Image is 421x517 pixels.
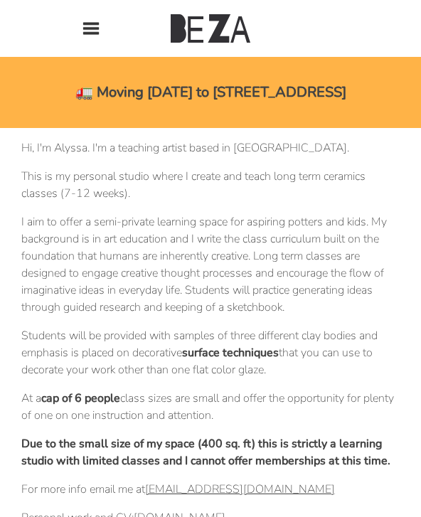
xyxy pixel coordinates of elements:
strong: surface techniques [182,345,279,361]
img: Main navigation menu [82,20,100,37]
p: This is my personal studio where I create and teach long term ceramics classes (7-12 weeks). [21,168,400,202]
p: For more info email me at [21,481,400,498]
p: Students will be provided with samples of three different clay bodies and emphasis is placed on d... [21,327,400,378]
img: Beza Studio Logo [171,14,250,43]
a: [EMAIL_ADDRESS][DOMAIN_NAME] [145,481,335,497]
p: I aim to offer a semi-private learning space for aspiring potters and kids. My background is in a... [21,213,400,316]
strong: Due to the small size of my space (400 sq. ft) this is strictly a learning studio with limited cl... [21,436,390,469]
p: Hi, I'm Alyssa. I'm a teaching artist based in [GEOGRAPHIC_DATA]. [21,139,400,156]
p: At a class sizes are small and offer the opportunity for plenty of one on one instruction and att... [21,390,400,424]
strong: cap of 6 people [41,390,120,406]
